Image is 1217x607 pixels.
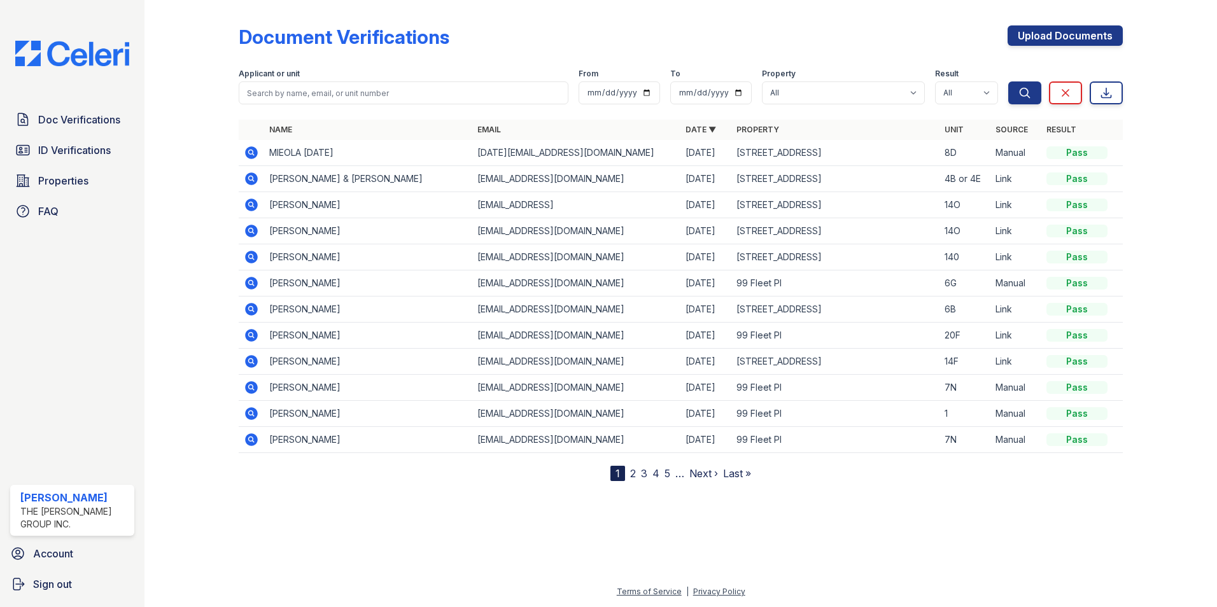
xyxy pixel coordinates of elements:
[990,270,1041,297] td: Manual
[1046,251,1108,263] div: Pass
[680,427,731,453] td: [DATE]
[680,270,731,297] td: [DATE]
[617,587,682,596] a: Terms of Service
[1046,225,1108,237] div: Pass
[239,25,449,48] div: Document Verifications
[731,297,939,323] td: [STREET_ADDRESS]
[731,427,939,453] td: 99 Fleet Pl
[264,375,472,401] td: [PERSON_NAME]
[472,140,680,166] td: [DATE][EMAIL_ADDRESS][DOMAIN_NAME]
[264,323,472,349] td: [PERSON_NAME]
[472,270,680,297] td: [EMAIL_ADDRESS][DOMAIN_NAME]
[1046,172,1108,185] div: Pass
[731,166,939,192] td: [STREET_ADDRESS]
[264,218,472,244] td: [PERSON_NAME]
[939,192,990,218] td: 14O
[10,199,134,224] a: FAQ
[731,401,939,427] td: 99 Fleet Pl
[762,69,796,79] label: Property
[680,297,731,323] td: [DATE]
[935,69,959,79] label: Result
[472,192,680,218] td: [EMAIL_ADDRESS]
[990,349,1041,375] td: Link
[731,192,939,218] td: [STREET_ADDRESS]
[264,166,472,192] td: [PERSON_NAME] & [PERSON_NAME]
[239,81,568,104] input: Search by name, email, or unit number
[939,166,990,192] td: 4B or 4E
[939,218,990,244] td: 14O
[723,467,751,480] a: Last »
[939,401,990,427] td: 1
[472,218,680,244] td: [EMAIL_ADDRESS][DOMAIN_NAME]
[939,427,990,453] td: 7N
[680,218,731,244] td: [DATE]
[731,349,939,375] td: [STREET_ADDRESS]
[689,467,718,480] a: Next ›
[1046,433,1108,446] div: Pass
[939,375,990,401] td: 7N
[680,192,731,218] td: [DATE]
[641,467,647,480] a: 3
[1046,146,1108,159] div: Pass
[472,375,680,401] td: [EMAIL_ADDRESS][DOMAIN_NAME]
[38,173,88,188] span: Properties
[939,270,990,297] td: 6G
[675,466,684,481] span: …
[472,349,680,375] td: [EMAIL_ADDRESS][DOMAIN_NAME]
[472,166,680,192] td: [EMAIL_ADDRESS][DOMAIN_NAME]
[686,587,689,596] div: |
[939,244,990,270] td: 140
[1046,407,1108,420] div: Pass
[472,427,680,453] td: [EMAIL_ADDRESS][DOMAIN_NAME]
[38,204,59,219] span: FAQ
[990,297,1041,323] td: Link
[939,297,990,323] td: 6B
[472,401,680,427] td: [EMAIL_ADDRESS][DOMAIN_NAME]
[731,270,939,297] td: 99 Fleet Pl
[264,270,472,297] td: [PERSON_NAME]
[731,244,939,270] td: [STREET_ADDRESS]
[10,107,134,132] a: Doc Verifications
[472,297,680,323] td: [EMAIL_ADDRESS][DOMAIN_NAME]
[939,349,990,375] td: 14F
[477,125,501,134] a: Email
[610,466,625,481] div: 1
[939,140,990,166] td: 8D
[731,323,939,349] td: 99 Fleet Pl
[670,69,680,79] label: To
[680,140,731,166] td: [DATE]
[693,587,745,596] a: Privacy Policy
[5,41,139,66] img: CE_Logo_Blue-a8612792a0a2168367f1c8372b55b34899dd931a85d93a1a3d3e32e68fde9ad4.png
[1046,381,1108,394] div: Pass
[990,323,1041,349] td: Link
[680,375,731,401] td: [DATE]
[990,427,1041,453] td: Manual
[680,323,731,349] td: [DATE]
[990,401,1041,427] td: Manual
[731,140,939,166] td: [STREET_ADDRESS]
[630,467,636,480] a: 2
[736,125,779,134] a: Property
[1046,329,1108,342] div: Pass
[1046,303,1108,316] div: Pass
[680,401,731,427] td: [DATE]
[264,140,472,166] td: MIEOLA [DATE]
[239,69,300,79] label: Applicant or unit
[990,244,1041,270] td: Link
[33,576,72,592] span: Sign out
[38,112,120,127] span: Doc Verifications
[33,546,73,561] span: Account
[269,125,292,134] a: Name
[1008,25,1123,46] a: Upload Documents
[20,505,129,531] div: The [PERSON_NAME] Group Inc.
[731,218,939,244] td: [STREET_ADDRESS]
[472,323,680,349] td: [EMAIL_ADDRESS][DOMAIN_NAME]
[680,166,731,192] td: [DATE]
[945,125,964,134] a: Unit
[5,571,139,597] a: Sign out
[731,375,939,401] td: 99 Fleet Pl
[990,218,1041,244] td: Link
[10,168,134,193] a: Properties
[472,244,680,270] td: [EMAIL_ADDRESS][DOMAIN_NAME]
